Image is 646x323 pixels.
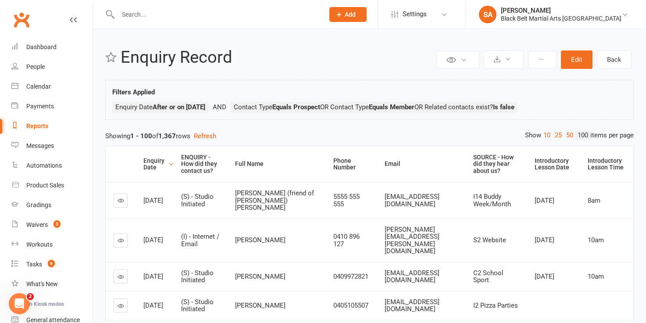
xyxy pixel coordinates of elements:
[333,158,370,171] div: Phone Number
[121,48,434,67] h2: Enquiry Record
[143,301,163,309] span: [DATE]
[272,103,320,111] strong: Equals Prospect
[26,122,48,129] div: Reports
[11,195,93,215] a: Gradings
[181,269,214,284] span: (S) - Studio Initiated
[26,63,45,70] div: People
[11,235,93,255] a: Workouts
[143,158,166,171] div: Enquiry Date
[525,131,634,140] div: Show items per page
[473,154,520,174] div: SOURCE - How did they hear about us?
[501,14,621,22] div: Black Belt Martial Arts [GEOGRAPHIC_DATA]
[11,274,93,294] a: What's New
[479,6,496,23] div: SA
[541,131,553,140] a: 10
[333,301,368,309] span: 0405105507
[54,220,61,228] span: 3
[26,142,54,149] div: Messages
[158,132,176,140] strong: 1,367
[11,97,93,116] a: Payments
[588,273,604,280] span: 10am
[329,7,367,22] button: Add
[385,269,439,284] span: [EMAIL_ADDRESS][DOMAIN_NAME]
[26,182,64,189] div: Product Sales
[11,77,93,97] a: Calendar
[553,131,564,140] a: 25
[575,131,590,140] a: 100
[11,176,93,195] a: Product Sales
[11,57,93,77] a: People
[345,11,356,18] span: Add
[26,221,48,228] div: Waivers
[473,193,511,208] span: I14 Buddy Week/Month
[26,43,57,50] div: Dashboard
[181,233,219,248] span: (I) - Internet / Email
[26,280,58,287] div: What's New
[385,193,439,208] span: [EMAIL_ADDRESS][DOMAIN_NAME]
[11,156,93,176] a: Automations
[235,273,286,280] span: [PERSON_NAME]
[385,298,439,313] span: [EMAIL_ADDRESS][DOMAIN_NAME]
[473,269,503,284] span: C2 School Sport
[194,131,216,141] button: Refresh
[153,103,205,111] strong: After or on [DATE]
[564,131,575,140] a: 50
[26,162,62,169] div: Automations
[11,215,93,235] a: Waivers 3
[105,131,634,141] div: Showing of rows
[235,189,314,212] span: [PERSON_NAME] (friend of [PERSON_NAME]) [PERSON_NAME]
[535,197,554,205] span: [DATE]
[26,241,53,248] div: Workouts
[181,298,214,313] span: (S) - Studio Initiated
[181,154,220,174] div: ENQUIRY - How did they contact us?
[320,103,414,111] span: OR Contact Type
[235,161,318,167] div: Full Name
[588,158,626,171] div: Introductory Lesson Time
[26,103,54,110] div: Payments
[501,7,621,14] div: [PERSON_NAME]
[26,201,51,208] div: Gradings
[333,273,368,280] span: 0409972821
[143,197,163,205] span: [DATE]
[27,293,34,300] span: 2
[597,50,632,69] a: Back
[181,193,214,208] span: (S) - Studio Initiated
[9,293,30,314] iframe: Intercom live chat
[11,116,93,136] a: Reports
[130,132,152,140] strong: 1 - 100
[473,301,518,309] span: I2 Pizza Parties
[561,50,592,69] button: Edit
[473,236,506,244] span: S2 Website
[11,136,93,156] a: Messages
[143,236,163,244] span: [DATE]
[369,103,414,111] strong: Equals Member
[112,88,155,96] strong: Filters Applied
[234,103,320,111] span: Contact Type
[11,9,32,31] a: Clubworx
[26,261,42,268] div: Tasks
[403,4,427,24] span: Settings
[11,37,93,57] a: Dashboard
[235,236,286,244] span: [PERSON_NAME]
[588,236,604,244] span: 10am
[143,273,163,280] span: [DATE]
[535,158,573,171] div: Introductory Lesson Date
[48,260,55,267] span: 9
[333,233,360,248] span: 0410 896 127
[115,103,205,111] span: Enquiry Date
[115,8,318,21] input: Search...
[385,161,458,167] div: Email
[333,193,360,208] span: 5555 555 555
[493,103,514,111] strong: Is false
[385,226,439,255] span: [PERSON_NAME][EMAIL_ADDRESS][PERSON_NAME][DOMAIN_NAME]
[11,255,93,274] a: Tasks 9
[535,236,554,244] span: [DATE]
[414,103,514,111] span: OR Related contacts exist?
[235,301,286,309] span: [PERSON_NAME]
[588,197,600,205] span: 8am
[26,83,51,90] div: Calendar
[535,273,554,280] span: [DATE]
